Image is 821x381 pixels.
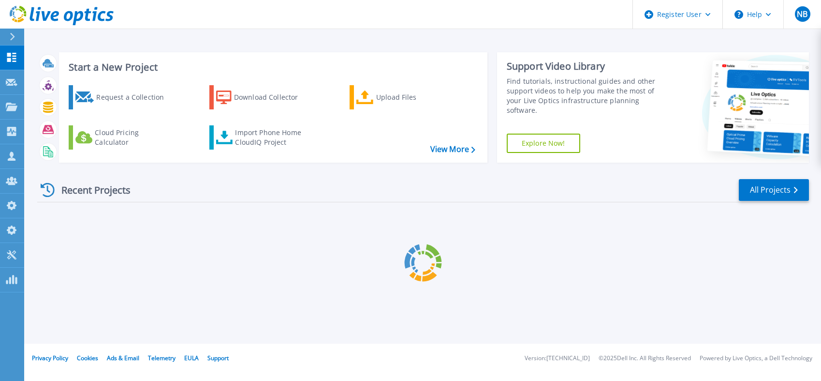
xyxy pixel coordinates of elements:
[209,85,317,109] a: Download Collector
[69,62,475,73] h3: Start a New Project
[234,88,311,107] div: Download Collector
[107,354,139,362] a: Ads & Email
[797,10,807,18] span: NB
[184,354,199,362] a: EULA
[69,85,176,109] a: Request a Collection
[700,355,812,362] li: Powered by Live Optics, a Dell Technology
[32,354,68,362] a: Privacy Policy
[96,88,174,107] div: Request a Collection
[235,128,310,147] div: Import Phone Home CloudIQ Project
[37,178,144,202] div: Recent Projects
[507,134,580,153] a: Explore Now!
[95,128,172,147] div: Cloud Pricing Calculator
[69,125,176,150] a: Cloud Pricing Calculator
[430,145,475,154] a: View More
[507,76,664,115] div: Find tutorials, instructional guides and other support videos to help you make the most of your L...
[376,88,454,107] div: Upload Files
[207,354,229,362] a: Support
[148,354,176,362] a: Telemetry
[739,179,809,201] a: All Projects
[507,60,664,73] div: Support Video Library
[350,85,457,109] a: Upload Files
[77,354,98,362] a: Cookies
[599,355,691,362] li: © 2025 Dell Inc. All Rights Reserved
[525,355,590,362] li: Version: [TECHNICAL_ID]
